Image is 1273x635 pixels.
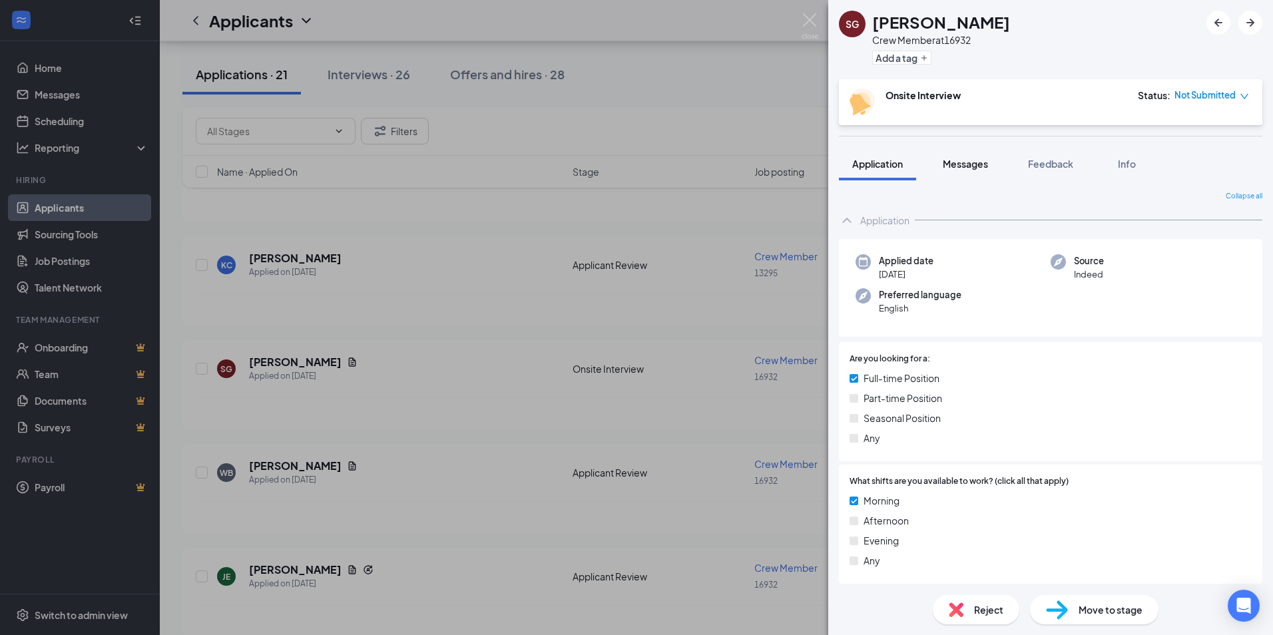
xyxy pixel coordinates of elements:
[974,602,1003,617] span: Reject
[920,54,928,62] svg: Plus
[1228,590,1260,622] div: Open Intercom Messenger
[850,353,930,365] span: Are you looking for a:
[852,158,903,170] span: Application
[943,158,988,170] span: Messages
[1174,89,1236,102] span: Not Submitted
[1028,158,1073,170] span: Feedback
[864,513,909,528] span: Afternoon
[1079,602,1143,617] span: Move to stage
[1242,15,1258,31] svg: ArrowRight
[1118,158,1136,170] span: Info
[879,302,961,315] span: English
[864,533,899,548] span: Evening
[864,391,942,405] span: Part-time Position
[860,214,909,227] div: Application
[879,288,961,302] span: Preferred language
[846,17,859,31] div: SG
[864,431,880,445] span: Any
[864,493,899,508] span: Morning
[839,212,855,228] svg: ChevronUp
[864,553,880,568] span: Any
[872,11,1010,33] h1: [PERSON_NAME]
[864,371,939,385] span: Full-time Position
[1138,89,1170,102] div: Status :
[864,411,941,425] span: Seasonal Position
[1226,191,1262,202] span: Collapse all
[886,89,961,101] b: Onsite Interview
[879,254,933,268] span: Applied date
[879,268,933,281] span: [DATE]
[1240,92,1249,101] span: down
[872,51,931,65] button: PlusAdd a tag
[1206,11,1230,35] button: ArrowLeftNew
[1238,11,1262,35] button: ArrowRight
[1210,15,1226,31] svg: ArrowLeftNew
[1074,268,1104,281] span: Indeed
[1074,254,1104,268] span: Source
[850,475,1069,488] span: What shifts are you available to work? (click all that apply)
[872,33,1010,47] div: Crew Member at 16932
